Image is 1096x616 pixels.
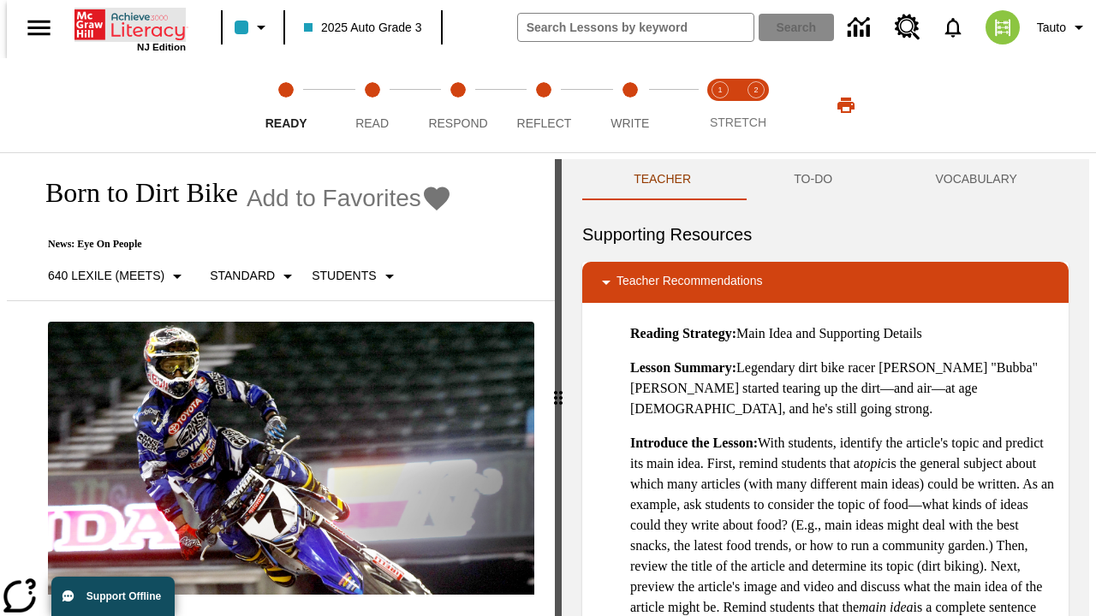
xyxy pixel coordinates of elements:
[27,177,238,209] h1: Born to Dirt Bike
[582,159,1069,200] div: Instructional Panel Tabs
[859,600,914,614] em: main idea
[247,183,452,213] button: Add to Favorites - Born to Dirt Bike
[695,58,745,152] button: Stretch Read step 1 of 2
[630,360,736,375] strong: Lesson Summary:
[48,322,534,595] img: Motocross racer James Stewart flies through the air on his dirt bike.
[322,58,421,152] button: Read step 2 of 5
[355,116,389,130] span: Read
[616,272,762,293] p: Teacher Recommendations
[630,435,758,450] strong: Introduce the Lesson:
[860,456,887,471] em: topic
[582,262,1069,303] div: Teacher Recommendations
[74,6,186,52] div: Home
[731,58,781,152] button: Stretch Respond step 2 of 2
[718,86,722,94] text: 1
[265,116,307,130] span: Ready
[137,42,186,52] span: NJ Edition
[228,12,278,43] button: Class color is light blue. Change class color
[1030,12,1096,43] button: Profile/Settings
[428,116,487,130] span: Respond
[48,267,164,285] p: 640 Lexile (Meets)
[742,159,884,200] button: TO-DO
[51,577,175,616] button: Support Offline
[582,159,742,200] button: Teacher
[203,261,305,292] button: Scaffolds, Standard
[562,159,1089,616] div: activity
[885,4,931,50] a: Resource Center, Will open in new tab
[630,323,1055,344] p: Main Idea and Supporting Details
[611,116,649,130] span: Write
[305,261,406,292] button: Select Student
[986,10,1020,44] img: avatar image
[630,358,1055,419] p: Legendary dirt bike racer [PERSON_NAME] "Bubba" [PERSON_NAME] started tearing up the dirt—and air...
[14,3,64,53] button: Open side menu
[1037,19,1066,37] span: Tauto
[7,159,555,607] div: reading
[86,590,161,602] span: Support Offline
[304,19,422,37] span: 2025 Auto Grade 3
[27,238,452,251] p: News: Eye On People
[837,4,885,51] a: Data Center
[753,86,758,94] text: 2
[312,267,376,285] p: Students
[975,5,1030,50] button: Select a new avatar
[518,14,753,41] input: search field
[884,159,1069,200] button: VOCABULARY
[517,116,572,130] span: Reflect
[581,58,680,152] button: Write step 5 of 5
[494,58,593,152] button: Reflect step 4 of 5
[236,58,336,152] button: Ready step 1 of 5
[555,159,562,616] div: Press Enter or Spacebar and then press right and left arrow keys to move the slider
[582,221,1069,248] h6: Supporting Resources
[210,267,275,285] p: Standard
[819,90,873,121] button: Print
[247,185,421,212] span: Add to Favorites
[710,115,766,129] span: STRETCH
[41,261,194,292] button: Select Lexile, 640 Lexile (Meets)
[408,58,508,152] button: Respond step 3 of 5
[931,5,975,50] a: Notifications
[630,326,736,341] strong: Reading Strategy:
